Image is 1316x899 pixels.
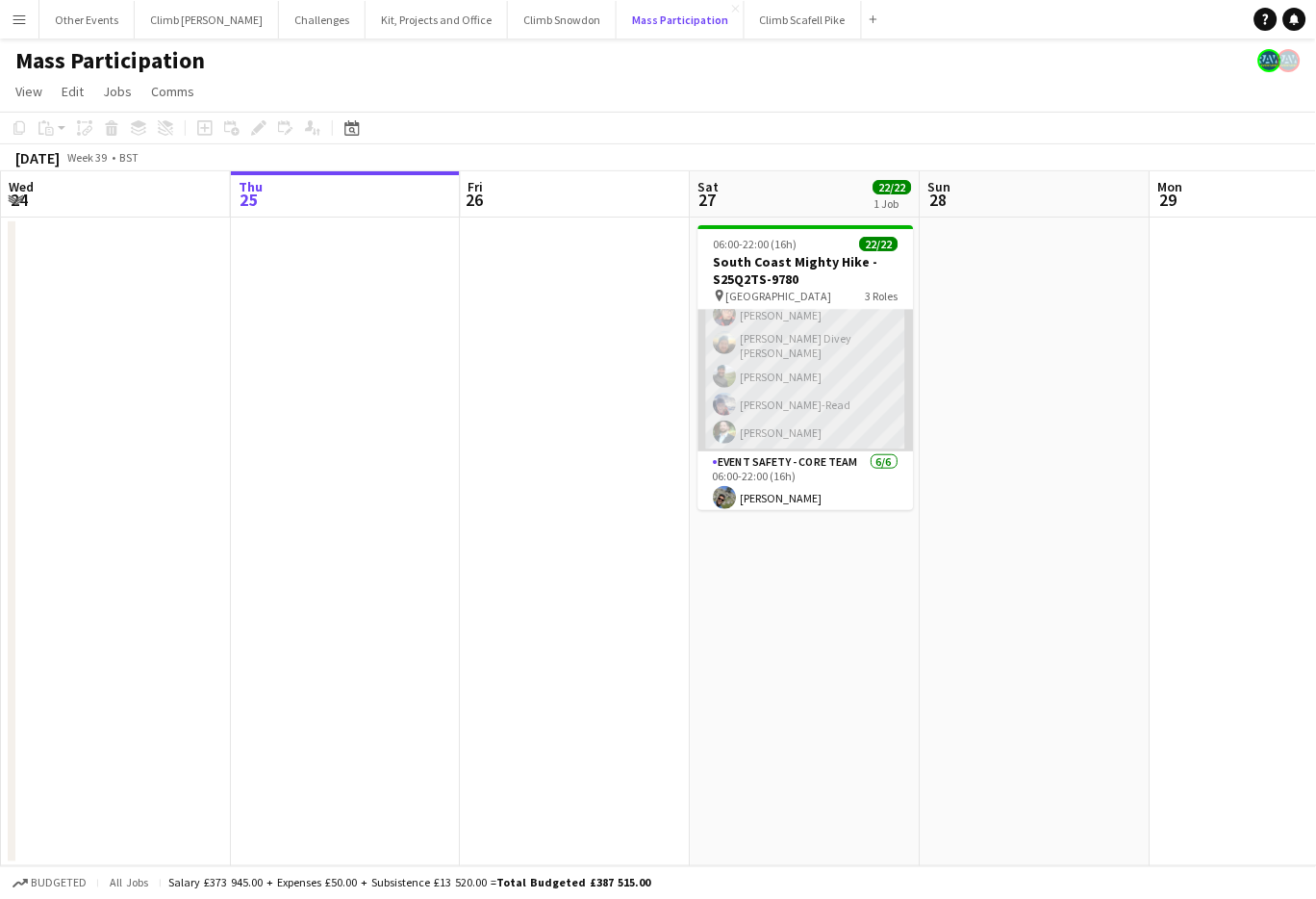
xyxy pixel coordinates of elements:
[103,83,132,100] span: Jobs
[714,237,797,251] span: 06:00-22:00 (16h)
[143,79,202,104] a: Comms
[726,289,832,303] span: [GEOGRAPHIC_DATA]
[617,1,745,39] button: Mass Participation
[874,196,911,211] div: 1 Job
[168,876,650,890] div: Salary £373 945.00 + Expenses £50.00 + Subsistence £13 520.00 =
[1278,49,1301,72] app-user-avatar: Staff RAW Adventures
[696,189,720,211] span: 27
[9,178,34,195] span: Wed
[119,150,139,165] div: BST
[15,46,205,75] h1: Mass Participation
[745,1,862,39] button: Climb Scafell Pike
[31,877,87,890] span: Budgeted
[239,178,263,195] span: Thu
[135,1,279,39] button: Climb [PERSON_NAME]
[8,79,50,104] a: View
[873,180,912,194] span: 22/22
[63,150,112,165] span: Week 39
[928,178,951,195] span: Sun
[698,253,914,288] h3: South Coast Mighty Hike - S25Q2TS-9780
[468,178,484,195] span: Fri
[10,873,89,894] button: Budgeted
[279,1,366,39] button: Challenges
[466,189,484,211] span: 26
[39,1,135,39] button: Other Events
[1155,189,1183,211] span: 29
[698,225,914,510] app-job-card: 06:00-22:00 (16h)22/22South Coast Mighty Hike - S25Q2TS-9780 [GEOGRAPHIC_DATA]3 Roles![PERSON_NAM...
[925,189,951,211] span: 28
[54,79,91,104] a: Edit
[698,178,720,195] span: Sat
[236,189,263,211] span: 25
[860,237,898,251] span: 22/22
[866,289,898,303] span: 3 Roles
[15,83,42,100] span: View
[15,148,60,167] div: [DATE]
[95,79,139,104] a: Jobs
[1158,178,1183,195] span: Mon
[1258,49,1281,72] app-user-avatar: Staff RAW Adventures
[6,189,34,211] span: 24
[508,1,617,39] button: Climb Snowdon
[698,451,914,656] app-card-role: Event Safety - Core Team6/606:00-22:00 (16h)[PERSON_NAME]
[366,1,508,39] button: Kit, Projects and Office
[106,876,152,890] span: All jobs
[151,83,194,100] span: Comms
[496,876,650,890] span: Total Budgeted £387 515.00
[62,83,84,100] span: Edit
